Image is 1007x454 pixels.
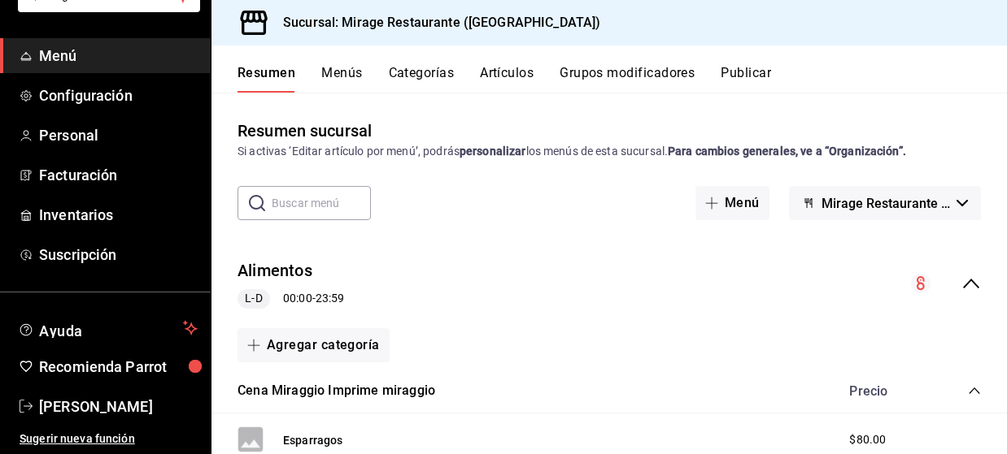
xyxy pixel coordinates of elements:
button: Grupos modificadores [560,65,695,93]
span: [PERSON_NAME] [39,396,198,417]
button: Esparragos [283,432,343,448]
span: Mirage Restaurante ([GEOGRAPHIC_DATA]) [822,196,950,211]
button: Menú [695,186,769,220]
div: Si activas ‘Editar artículo por menú’, podrás los menús de esta sucursal. [238,143,981,160]
span: Configuración [39,84,198,106]
span: Suscripción [39,244,198,266]
span: Recomienda Parrot [39,356,198,378]
span: Sugerir nueva función [20,430,198,448]
span: Ayuda [39,318,177,338]
button: Publicar [721,65,771,93]
span: Inventarios [39,204,198,226]
div: navigation tabs [238,65,1007,93]
button: Menús [321,65,362,93]
h3: Sucursal: Mirage Restaurante ([GEOGRAPHIC_DATA]) [270,13,600,32]
strong: personalizar [460,145,526,158]
span: $80.00 [849,431,886,448]
button: collapse-category-row [968,384,981,397]
div: collapse-menu-row [211,246,1007,322]
button: Artículos [480,65,534,93]
div: Precio [833,383,937,399]
button: Alimentos [238,259,312,283]
span: Personal [39,124,198,146]
button: Categorías [389,65,455,93]
div: Resumen sucursal [238,119,372,143]
button: Mirage Restaurante ([GEOGRAPHIC_DATA]) [789,186,981,220]
span: Facturación [39,164,198,186]
span: Menú [39,45,198,67]
input: Buscar menú [272,187,371,219]
button: Agregar categoría [238,328,390,362]
button: Cena Miraggio Imprime miraggio [238,382,435,400]
div: 00:00 - 23:59 [238,289,344,309]
strong: Para cambios generales, ve a “Organización”. [668,145,906,158]
span: L-D [238,290,268,307]
button: Resumen [238,65,295,93]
